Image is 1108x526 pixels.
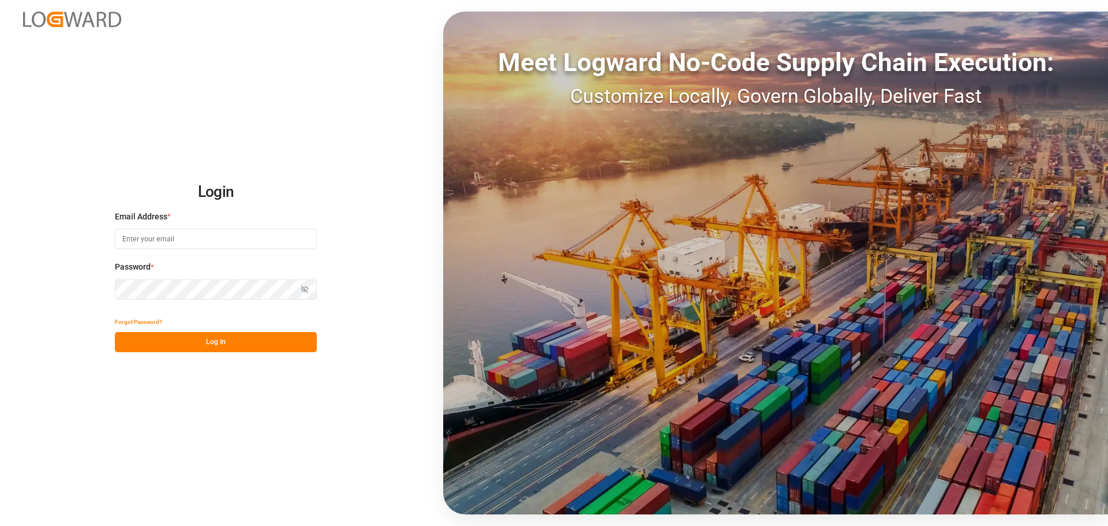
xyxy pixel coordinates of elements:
[115,229,317,249] input: Enter your email
[115,312,162,332] button: Forgot Password?
[23,12,121,27] img: Logward_new_orange.png
[115,211,167,223] span: Email Address
[115,261,151,273] span: Password
[443,43,1108,81] div: Meet Logward No-Code Supply Chain Execution:
[443,81,1108,111] div: Customize Locally, Govern Globally, Deliver Fast
[115,332,317,352] button: Log In
[115,174,317,211] h2: Login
